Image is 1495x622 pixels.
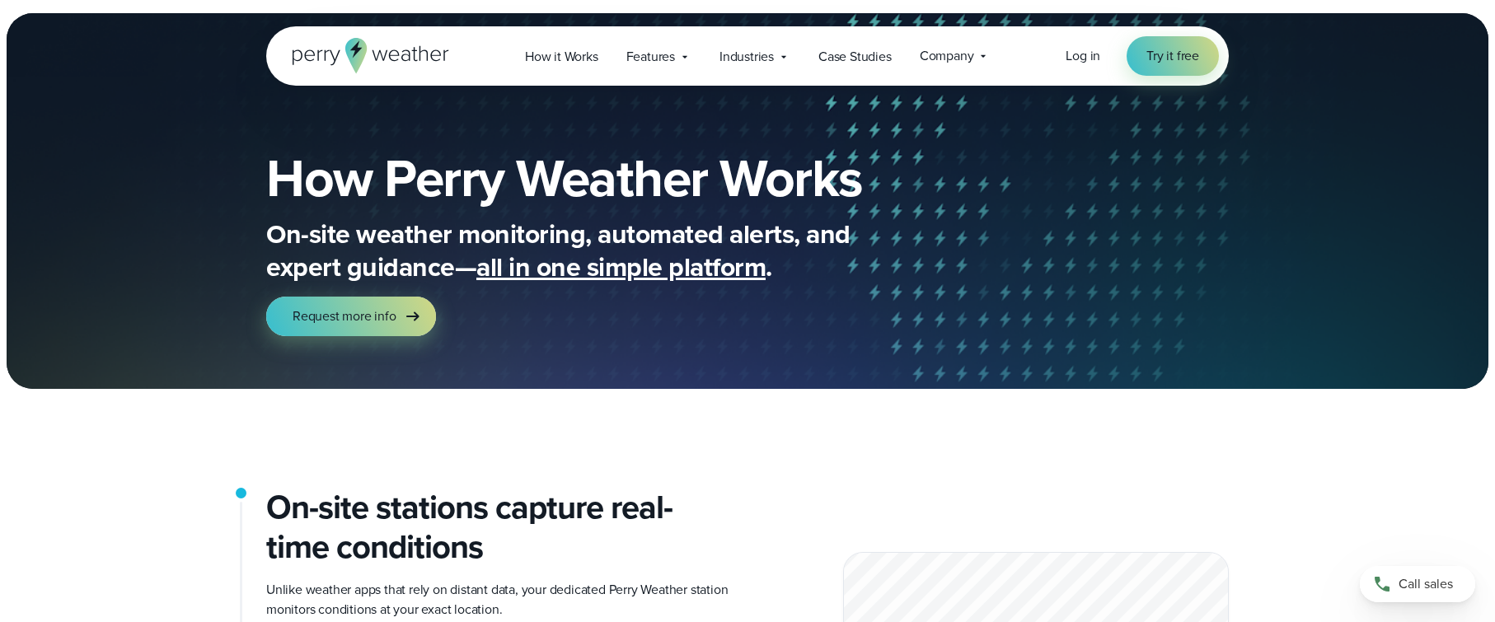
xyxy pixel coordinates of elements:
span: all in one simple platform [476,247,766,287]
span: Log in [1066,46,1100,65]
span: Features [626,47,675,67]
span: Call sales [1399,574,1453,594]
h2: On-site stations capture real-time conditions [266,488,734,567]
p: On-site weather monitoring, automated alerts, and expert guidance— . [266,217,926,283]
a: Case Studies [804,40,906,73]
p: Unlike weather apps that rely on distant data, your dedicated Perry Weather station monitors cond... [266,580,734,620]
a: Try it free [1127,36,1219,76]
h1: How Perry Weather Works [266,152,982,204]
a: Log in [1066,46,1100,66]
a: Request more info [266,297,436,336]
a: How it Works [511,40,612,73]
span: How it Works [525,47,598,67]
a: Call sales [1360,566,1475,602]
span: Industries [719,47,774,67]
span: Company [920,46,974,66]
span: Case Studies [818,47,892,67]
span: Request more info [293,306,396,326]
span: Try it free [1146,46,1199,66]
